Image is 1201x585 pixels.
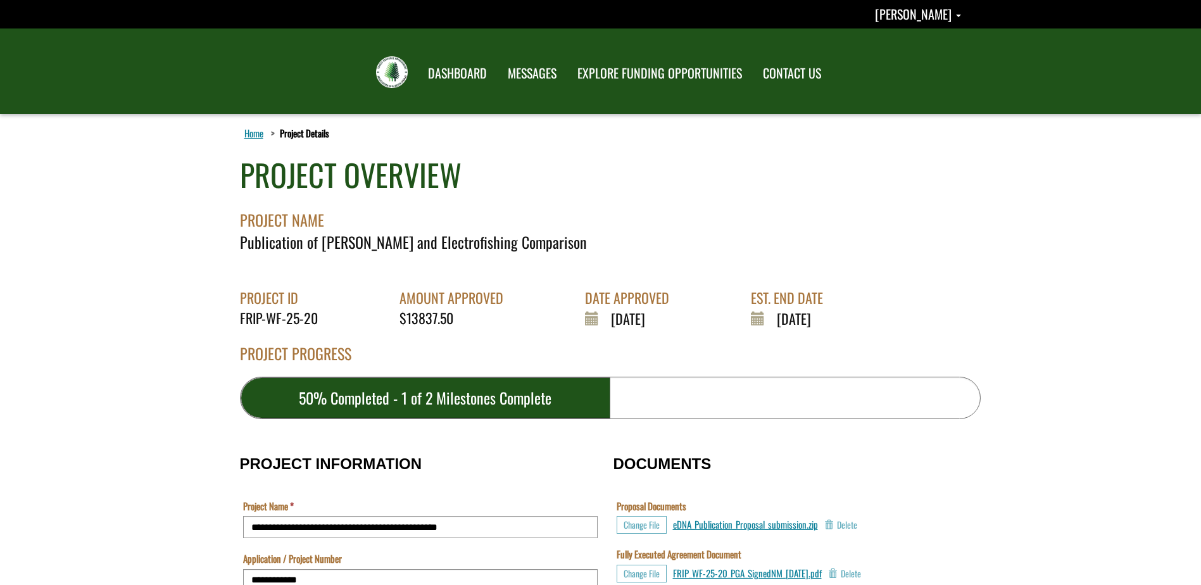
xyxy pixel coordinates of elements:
a: MESSAGES [498,58,566,89]
button: Delete [828,565,861,582]
div: $13837.50 [399,308,513,328]
h3: PROJECT INFORMATION [240,456,601,472]
a: eDNA_Publication_Proposal_submission.zip [673,517,818,531]
button: Choose File for Proposal Documents [617,516,667,534]
div: PROJECT OVERVIEW [240,153,462,197]
label: Proposal Documents [617,500,686,513]
a: EXPLORE FUNDING OPPORTUNITIES [568,58,751,89]
div: [DATE] [751,308,833,329]
div: AMOUNT APPROVED [399,288,513,308]
div: [DATE] [585,308,679,329]
li: Project Details [268,127,329,140]
img: FRIAA Submissions Portal [376,56,408,88]
span: [PERSON_NAME] [875,4,952,23]
a: CONTACT US [753,58,831,89]
label: Fully Executed Agreement Document [617,548,741,561]
input: Project Name [243,516,598,538]
a: FRIP_WF-25-20_PGA_SignedNM_[DATE].pdf [673,566,822,580]
h3: DOCUMENTS [613,456,962,472]
div: EST. END DATE [751,288,833,308]
div: PROJECT ID [240,288,327,308]
label: Project Name [243,500,294,513]
label: Application / Project Number [243,552,342,565]
button: Choose File for Fully Executed Agreement Document [617,565,667,582]
div: Publication of [PERSON_NAME] and Electrofishing Comparison [240,231,981,253]
button: Delete [824,516,857,534]
div: PROJECT NAME [240,197,981,231]
a: Nicole Marburg [875,4,961,23]
div: FRIP-WF-25-20 [240,308,327,328]
nav: Main Navigation [417,54,831,89]
a: Home [242,125,266,141]
div: 50% Completed - 1 of 2 Milestones Complete [241,377,610,418]
div: PROJECT PROGRESS [240,343,981,377]
div: DATE APPROVED [585,288,679,308]
a: DASHBOARD [418,58,496,89]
